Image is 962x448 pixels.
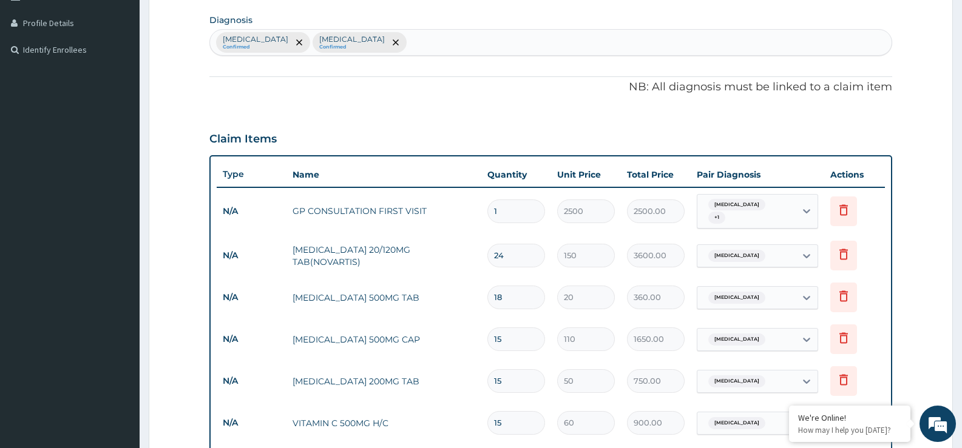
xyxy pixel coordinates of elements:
[223,35,288,44] p: [MEDICAL_DATA]
[6,310,231,352] textarea: Type your message and hit 'Enter'
[390,37,401,48] span: remove selection option
[621,162,691,187] th: Total Price
[798,412,901,423] div: We're Online!
[708,212,725,224] span: + 1
[199,6,228,35] div: Minimize live chat window
[70,142,168,264] span: We're online!
[286,286,481,310] td: [MEDICAL_DATA] 500MG TAB
[209,133,277,146] h3: Claim Items
[481,162,551,187] th: Quantity
[217,200,286,222] td: N/A
[708,292,765,304] span: [MEDICAL_DATA]
[209,79,892,95] p: NB: All diagnosis must be linked to a claim item
[798,425,901,435] p: How may I help you today?
[22,61,49,91] img: d_794563401_company_1708531726252_794563401
[708,375,765,387] span: [MEDICAL_DATA]
[286,411,481,435] td: VITAMIN C 500MG H/C
[217,286,286,309] td: N/A
[708,417,765,429] span: [MEDICAL_DATA]
[286,369,481,393] td: [MEDICAL_DATA] 200MG TAB
[217,163,286,186] th: Type
[708,250,765,262] span: [MEDICAL_DATA]
[217,328,286,350] td: N/A
[286,327,481,352] td: [MEDICAL_DATA] 500MG CAP
[286,238,481,274] td: [MEDICAL_DATA] 20/120MG TAB(NOVARTIS)
[217,244,286,267] td: N/A
[708,199,765,211] span: [MEDICAL_DATA]
[551,162,621,187] th: Unit Price
[223,44,288,50] small: Confirmed
[63,68,204,84] div: Chat with us now
[824,162,885,187] th: Actions
[319,44,385,50] small: Confirmed
[217,370,286,392] td: N/A
[217,412,286,434] td: N/A
[708,333,765,346] span: [MEDICAL_DATA]
[691,162,824,187] th: Pair Diagnosis
[286,162,481,187] th: Name
[209,14,252,26] label: Diagnosis
[294,37,305,48] span: remove selection option
[286,199,481,223] td: GP CONSULTATION FIRST VISIT
[319,35,385,44] p: [MEDICAL_DATA]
